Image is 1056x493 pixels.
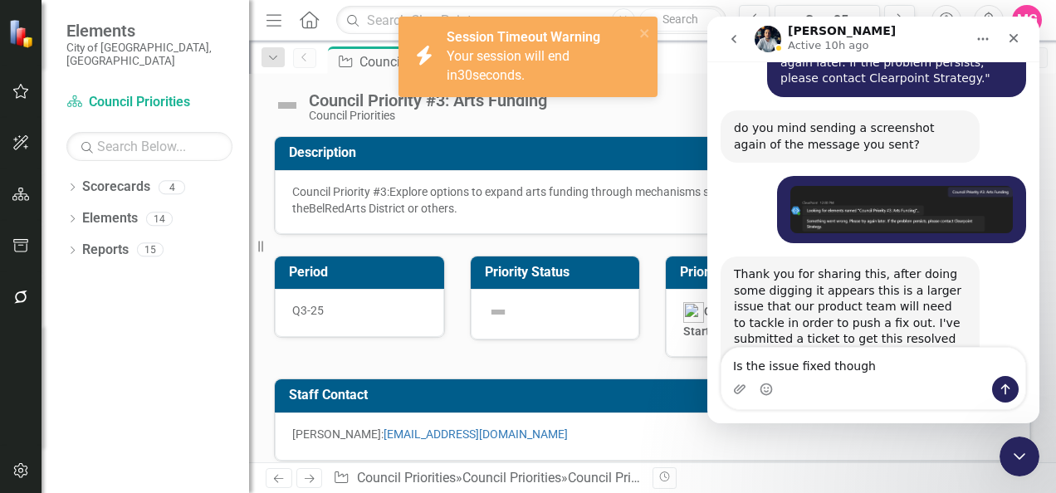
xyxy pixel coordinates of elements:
[384,427,568,441] a: [EMAIL_ADDRESS][DOMAIN_NAME]
[447,48,570,83] span: Your session will end in seconds.
[488,302,508,322] img: Not Defined
[333,469,640,488] div: » »
[639,23,651,42] button: close
[485,265,632,280] h3: Priority Status
[357,470,456,486] a: Council Priorities
[274,92,301,119] img: Not Defined
[309,91,547,110] div: Council Priority #3: Arts Funding
[66,93,232,112] a: Council Priorities
[289,145,1022,160] h3: Description
[275,289,444,337] div: Q3-25
[662,12,698,26] span: Search
[146,212,173,226] div: 14
[159,180,185,194] div: 4
[82,178,150,197] a: Scorecards
[309,202,345,215] span: BelRed
[775,5,880,35] button: Sep-25
[336,6,726,35] input: Search ClearPoint...
[462,470,561,486] a: Council Priorities
[66,21,232,41] span: Elements
[292,427,573,441] span: [PERSON_NAME]:
[1012,5,1042,35] button: MG
[447,29,600,45] strong: Session Timeout Warning
[66,132,232,161] input: Search Below...
[309,110,547,122] div: Council Priorities
[289,265,436,280] h3: Period
[66,41,232,68] small: City of [GEOGRAPHIC_DATA], [GEOGRAPHIC_DATA]
[359,51,490,72] div: Council Priority #3: Arts Funding
[568,470,757,486] div: Council Priority #3: Arts Funding
[780,11,874,31] div: Sep-25
[1000,437,1039,476] iframe: Intercom live chat
[292,185,980,215] span: Explore options to expand arts funding through mechanisms such as the annual grant process, direc...
[82,241,129,260] a: Reports
[639,8,722,32] button: Search
[707,17,1039,423] iframe: Intercom live chat
[683,305,994,338] strong: On Track | Completed | Delayed/On hold | Not Started
[457,67,472,83] span: 30
[82,209,138,228] a: Elements
[8,19,37,48] img: ClearPoint Strategy
[137,243,164,257] div: 15
[345,202,457,215] span: Arts District or others.
[680,265,1022,280] h3: Priority Status Legend
[292,183,1013,217] p: Council Priority #3:
[289,388,1022,403] h3: Staff Contact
